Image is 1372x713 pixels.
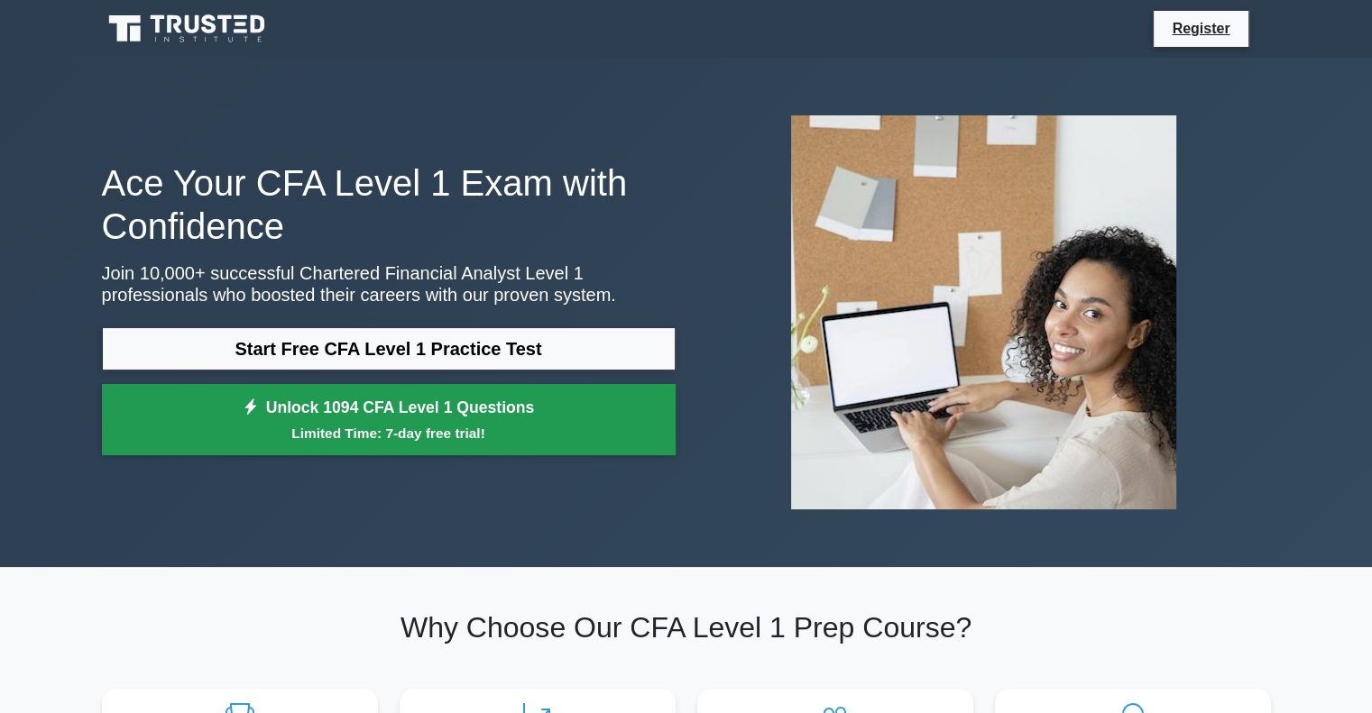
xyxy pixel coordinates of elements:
h2: Why Choose Our CFA Level 1 Prep Course? [102,610,1271,644]
h1: Ace Your CFA Level 1 Exam with Confidence [102,161,676,248]
small: Limited Time: 7-day free trial! [124,423,653,443]
p: Join 10,000+ successful Chartered Financial Analyst Level 1 professionals who boosted their caree... [102,262,676,306]
a: Unlock 1094 CFA Level 1 QuestionsLimited Time: 7-day free trial! [102,384,676,456]
a: Register [1161,17,1240,40]
a: Start Free CFA Level 1 Practice Test [102,327,676,370]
